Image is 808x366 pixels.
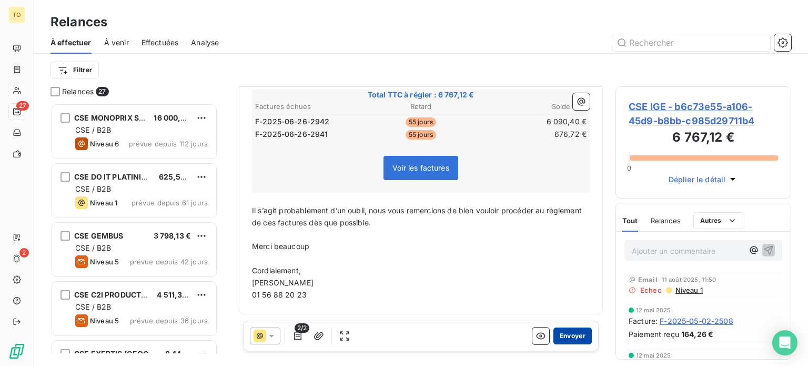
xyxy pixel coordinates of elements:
a: 27 [8,103,25,120]
span: F-2025-05-02-2508 [660,315,733,327]
span: Relances [62,86,94,97]
span: Niveau 1 [90,199,117,207]
span: À venir [104,37,129,48]
span: 01 56 88 20 23 [252,290,307,299]
div: Open Intercom Messenger [772,330,797,355]
span: Il s’agit probablement d’un oubli, nous vous remercions de bien vouloir procéder au règlement de ... [252,206,584,227]
span: Relances [651,216,681,225]
span: Paiement reçu [629,329,679,340]
span: Total TTC à régler : 6 767,12 € [254,90,588,100]
span: 2 [19,248,29,258]
span: CSE / B2B [75,125,111,134]
span: CSE GEMBUS [74,231,124,240]
span: 2/2 [295,323,309,333]
span: CSE MONOPRIX SIÈGE [74,113,157,122]
span: Niveau 6 [90,140,119,148]
h3: Relances [50,13,107,32]
span: prévue depuis 112 jours [129,140,208,148]
span: CSE / B2B [75,184,111,193]
div: TO [8,6,25,23]
img: Logo LeanPay [8,343,25,360]
td: 6 090,40 € [477,116,587,127]
button: Déplier le détail [665,173,742,185]
span: Niveau 1 [674,286,703,294]
span: 55 jours [406,117,436,127]
button: Envoyer [553,328,592,344]
span: CSE / B2B [75,243,111,252]
span: Facture : [629,315,658,327]
span: 625,50 € [159,172,193,181]
span: Effectuées [142,37,179,48]
th: Retard [366,101,476,112]
span: [PERSON_NAME] [252,278,314,287]
span: F-2025-06-26-2941 [255,129,328,140]
button: Filtrer [50,62,99,78]
span: Niveau 5 [90,316,119,325]
span: CSE DO IT PLATINIUM [74,172,154,181]
button: Autres [693,212,744,229]
span: 3 798,13 € [154,231,191,240]
span: 8 440,85 € [165,349,206,358]
span: 4 511,39 € [157,290,194,299]
span: prévue depuis 36 jours [130,316,208,325]
input: Rechercher [612,34,770,51]
span: Niveau 5 [90,258,119,266]
span: 55 jours [406,130,436,140]
span: CSE C2I PRODUCTION [74,290,155,299]
th: Solde TTC [477,101,587,112]
span: 27 [16,101,29,111]
td: 676,72 € [477,128,587,140]
span: Merci beaucoup [252,242,309,251]
span: 12 mai 2025 [636,352,671,359]
span: CSE IGE - b6c73e55-a106-45d9-b8bb-c985d29711b4 [629,100,778,128]
span: CSE EXERTIS [GEOGRAPHIC_DATA] [74,349,202,358]
span: 27 [96,87,108,96]
span: prévue depuis 42 jours [130,258,208,266]
span: Analyse [191,37,219,48]
span: 11 août 2025, 11:50 [662,276,716,283]
h3: 6 767,12 € [629,128,778,149]
span: À effectuer [50,37,92,48]
span: CSE / B2B [75,302,111,311]
span: Voir les factures [392,163,449,172]
span: Echec [640,286,662,294]
span: Email [638,275,658,284]
span: Tout [622,216,638,225]
span: F-2025-06-26-2942 [255,116,330,127]
span: prévue depuis 61 jours [132,199,208,207]
span: 12 mai 2025 [636,307,671,313]
span: Cordialement, [252,266,301,275]
span: Déplier le détail [669,174,726,185]
span: 164,26 € [681,329,713,340]
div: grid [50,103,218,353]
span: 0 [627,164,631,172]
span: 16 000,27 € [154,113,197,122]
th: Factures échues [255,101,365,112]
